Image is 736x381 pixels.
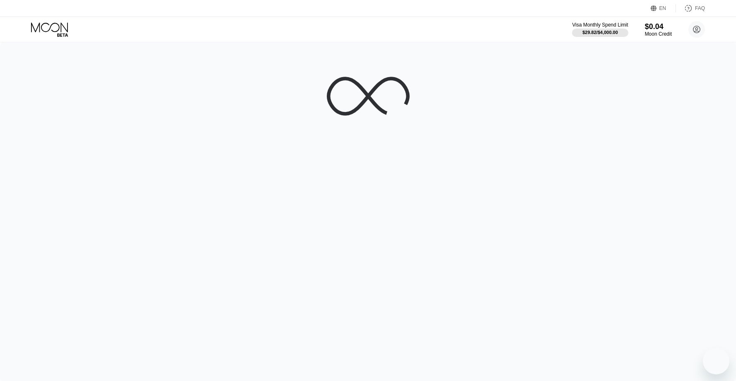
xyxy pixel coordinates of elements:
[645,22,672,37] div: $0.04Moon Credit
[645,31,672,37] div: Moon Credit
[645,22,672,31] div: $0.04
[703,348,729,374] iframe: Button to launch messaging window
[651,4,676,12] div: EN
[695,5,705,11] div: FAQ
[572,22,628,37] div: Visa Monthly Spend Limit$29.82/$4,000.00
[676,4,705,12] div: FAQ
[572,22,628,28] div: Visa Monthly Spend Limit
[582,30,618,35] div: $29.82 / $4,000.00
[659,5,666,11] div: EN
